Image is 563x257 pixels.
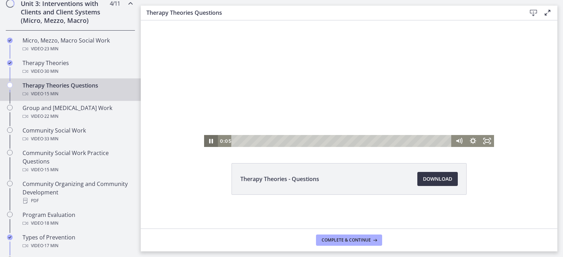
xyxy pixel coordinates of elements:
span: · 15 min [43,166,58,174]
h3: Therapy Theories Questions [146,8,515,17]
div: Video [23,112,132,121]
div: Community Organizing and Community Development [23,180,132,205]
div: Therapy Theories Questions [23,81,132,98]
div: Types of Prevention [23,233,132,250]
div: Micro, Mezzo, Macro Social Work [23,36,132,53]
div: Community Social Work Practice Questions [23,149,132,174]
span: Download [423,175,452,183]
i: Completed [7,38,13,43]
span: · 18 min [43,219,58,227]
div: Group and [MEDICAL_DATA] Work [23,104,132,121]
span: Therapy Theories - Questions [240,175,319,183]
a: Download [417,172,458,186]
div: Video [23,90,132,98]
div: PDF [23,197,132,205]
div: Video [23,242,132,250]
span: · 33 min [43,135,58,143]
span: Complete & continue [322,237,371,243]
span: · 17 min [43,242,58,250]
i: Completed [7,234,13,240]
i: Completed [7,60,13,66]
div: Program Evaluation [23,211,132,227]
span: · 30 min [43,67,58,76]
div: Video [23,135,132,143]
div: Video [23,219,132,227]
div: Video [23,45,132,53]
div: Therapy Theories [23,59,132,76]
span: · 15 min [43,90,58,98]
div: Video [23,67,132,76]
button: Complete & continue [316,234,382,246]
div: Community Social Work [23,126,132,143]
span: · 23 min [43,45,58,53]
span: · 22 min [43,112,58,121]
div: Video [23,166,132,174]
